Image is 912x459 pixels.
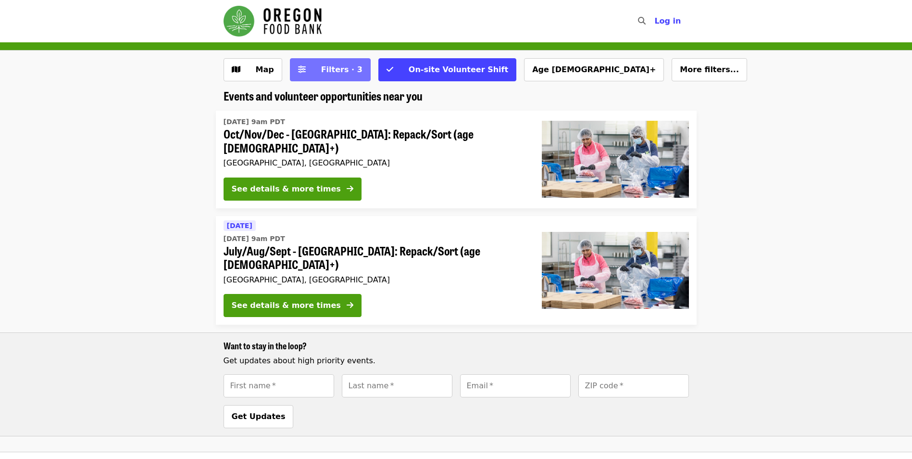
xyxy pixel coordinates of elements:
button: Show map view [224,58,282,81]
input: Search [651,10,659,33]
a: See details for "July/Aug/Sept - Beaverton: Repack/Sort (age 10+)" [216,216,697,325]
div: See details & more times [232,300,341,311]
span: On-site Volunteer Shift [409,65,508,74]
button: More filters... [672,58,747,81]
time: [DATE] 9am PDT [224,234,285,244]
input: [object Object] [578,374,689,397]
div: See details & more times [232,183,341,195]
span: More filters... [680,65,739,74]
span: Map [256,65,274,74]
i: arrow-right icon [347,301,353,310]
i: map icon [232,65,240,74]
img: July/Aug/Sept - Beaverton: Repack/Sort (age 10+) organized by Oregon Food Bank [542,232,689,309]
i: search icon [638,16,646,25]
div: [GEOGRAPHIC_DATA], [GEOGRAPHIC_DATA] [224,275,526,284]
img: Oct/Nov/Dec - Beaverton: Repack/Sort (age 10+) organized by Oregon Food Bank [542,121,689,198]
button: On-site Volunteer Shift [378,58,516,81]
span: Want to stay in the loop? [224,339,307,352]
img: Oregon Food Bank - Home [224,6,322,37]
a: See details for "Oct/Nov/Dec - Beaverton: Repack/Sort (age 10+)" [216,111,697,208]
i: check icon [387,65,393,74]
div: [GEOGRAPHIC_DATA], [GEOGRAPHIC_DATA] [224,158,526,167]
button: Log in [647,12,688,31]
i: sliders-h icon [298,65,306,74]
button: Age [DEMOGRAPHIC_DATA]+ [524,58,664,81]
button: See details & more times [224,178,362,201]
button: See details & more times [224,294,362,317]
span: Log in [654,16,681,25]
span: Get updates about high priority events. [224,356,375,365]
span: Events and volunteer opportunities near you [224,87,423,104]
button: Filters (3 selected) [290,58,371,81]
button: Get Updates [224,405,294,428]
span: July/Aug/Sept - [GEOGRAPHIC_DATA]: Repack/Sort (age [DEMOGRAPHIC_DATA]+) [224,244,526,272]
input: [object Object] [342,374,452,397]
span: Filters · 3 [321,65,362,74]
time: [DATE] 9am PDT [224,117,285,127]
span: Get Updates [232,412,286,421]
i: arrow-right icon [347,184,353,193]
input: [object Object] [224,374,334,397]
span: [DATE] [227,222,252,229]
span: Oct/Nov/Dec - [GEOGRAPHIC_DATA]: Repack/Sort (age [DEMOGRAPHIC_DATA]+) [224,127,526,155]
input: [object Object] [460,374,571,397]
